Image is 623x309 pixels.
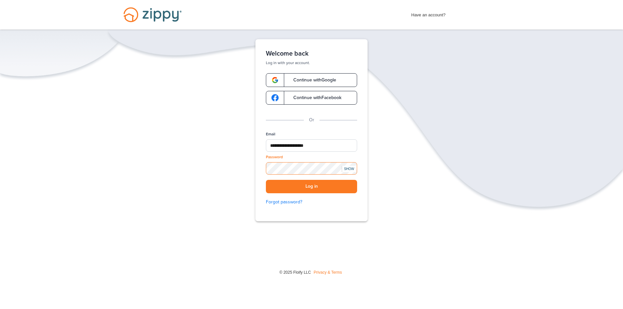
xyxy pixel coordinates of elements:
input: Password [266,162,357,175]
span: Continue with Facebook [287,95,341,100]
div: SHOW [342,166,356,172]
label: Email [266,131,275,137]
a: Forgot password? [266,198,357,206]
a: google-logoContinue withGoogle [266,73,357,87]
p: Or [309,116,314,124]
a: Privacy & Terms [314,270,342,275]
img: google-logo [271,77,279,84]
label: Password [266,154,283,160]
span: Have an account? [411,8,446,19]
span: Continue with Google [287,78,336,82]
h1: Welcome back [266,50,357,58]
p: Log in with your account. [266,60,357,65]
a: google-logoContinue withFacebook [266,91,357,105]
img: google-logo [271,94,279,101]
span: © 2025 Floify LLC [279,270,311,275]
button: Log in [266,180,357,193]
input: Email [266,139,357,152]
